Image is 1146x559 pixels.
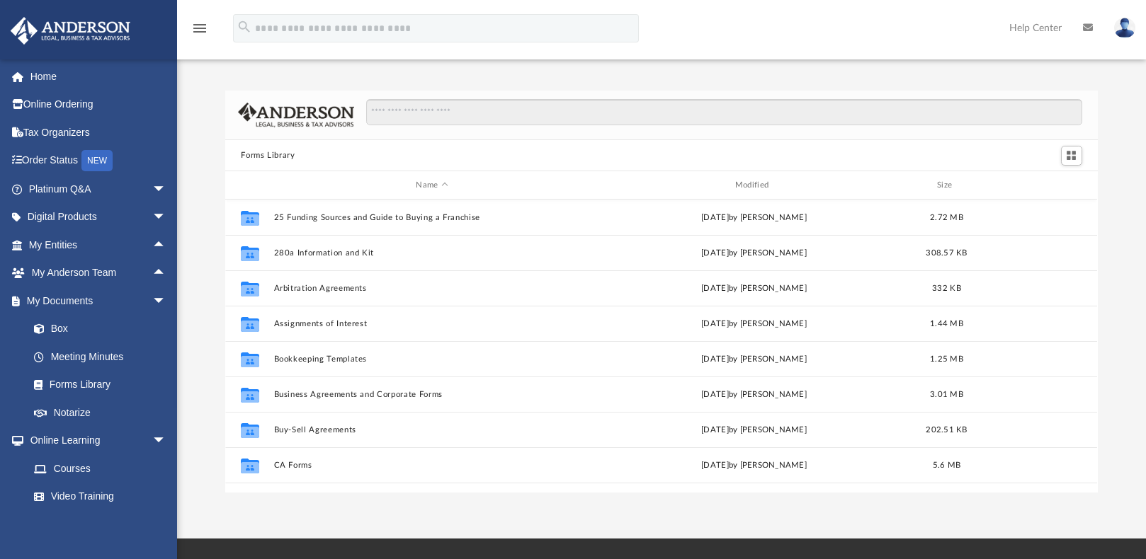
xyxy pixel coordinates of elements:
span: 308.57 KB [926,249,968,257]
a: Notarize [20,398,181,427]
button: Arbitration Agreements [274,284,590,293]
span: arrow_drop_down [152,203,181,232]
a: Platinum Q&Aarrow_drop_down [10,175,188,203]
div: [DATE] by [PERSON_NAME] [596,459,912,472]
span: 1.25 MB [930,355,963,363]
button: Bookkeeping Templates [274,355,590,364]
a: Online Ordering [10,91,188,119]
button: Business Agreements and Corporate Forms [274,390,590,399]
a: Digital Productsarrow_drop_down [10,203,188,231]
div: Name [273,179,590,192]
div: [DATE] by [PERSON_NAME] [596,282,912,295]
div: [DATE] by [PERSON_NAME] [596,353,912,366]
button: Assignments of Interest [274,319,590,328]
span: arrow_drop_down [152,287,181,316]
div: [DATE] by [PERSON_NAME] [596,247,912,260]
button: CA Forms [274,461,590,470]
a: Online Learningarrow_drop_down [10,427,181,455]
span: arrow_drop_up [152,259,181,288]
div: Size [919,179,975,192]
a: Video Training [20,483,174,511]
span: 5.6 MB [933,461,961,469]
button: 280a Information and Kit [274,248,590,258]
a: Courses [20,454,181,483]
div: [DATE] by [PERSON_NAME] [596,424,912,437]
button: 25 Funding Sources and Guide to Buying a Franchise [274,213,590,222]
a: Home [10,62,188,91]
button: Forms Library [241,149,295,162]
div: grid [225,200,1097,492]
img: Anderson Advisors Platinum Portal [6,17,135,45]
div: id [232,179,267,192]
span: 3.01 MB [930,391,963,398]
a: menu [191,27,208,37]
span: 1.44 MB [930,320,963,328]
a: Box [20,315,174,343]
div: id [982,179,1081,192]
a: Resources [20,510,181,538]
i: search [237,19,252,35]
span: 332 KB [933,284,962,292]
span: arrow_drop_down [152,427,181,456]
div: [DATE] by [PERSON_NAME] [596,212,912,224]
a: My Anderson Teamarrow_drop_up [10,259,181,287]
input: Search files and folders [366,99,1082,126]
a: My Documentsarrow_drop_down [10,287,181,315]
button: Buy-Sell Agreements [274,425,590,434]
span: 2.72 MB [930,214,963,221]
div: Modified [596,179,912,192]
a: My Entitiesarrow_drop_up [10,231,188,259]
a: Meeting Minutes [20,342,181,371]
a: Order StatusNEW [10,146,188,175]
span: arrow_drop_up [152,231,181,260]
span: 202.51 KB [926,426,968,434]
div: NEW [81,150,113,171]
i: menu [191,20,208,37]
a: Forms Library [20,371,174,399]
button: Switch to Grid View [1061,146,1082,166]
img: User Pic [1114,18,1135,38]
span: arrow_drop_down [152,175,181,204]
div: [DATE] by [PERSON_NAME] [596,318,912,330]
div: [DATE] by [PERSON_NAME] [596,388,912,401]
a: Tax Organizers [10,118,188,146]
